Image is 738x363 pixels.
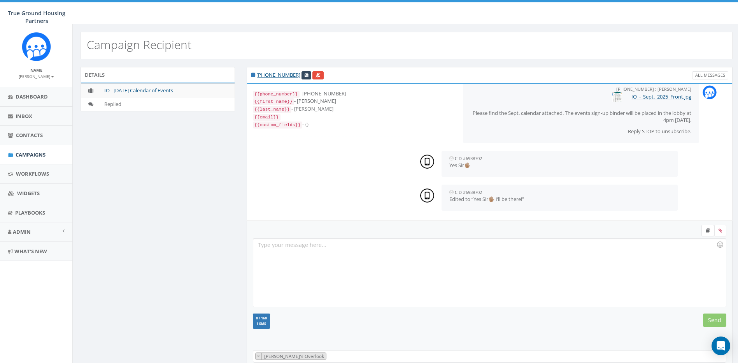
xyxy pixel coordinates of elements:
[255,352,326,360] li: Ilda's Overlook
[449,196,670,203] p: Edited to “Yes Sir🖐🏽 I’ll be there!”
[420,189,434,203] img: person-7663c4fa307d6c3c676fe4775fa3fa0625478a53031cd108274f5a685e757777.png
[703,314,726,327] input: Send
[449,162,670,169] p: Yes Sir🖐🏽
[16,93,48,100] span: Dashboard
[714,225,726,236] span: Attach your media
[256,322,267,326] span: 1 SMS
[253,122,302,129] code: {{custom_fields}}
[253,98,294,105] code: {{first_name}}
[16,132,43,139] span: Contacts
[253,105,403,113] div: - [PERSON_NAME]
[81,67,235,83] div: Details
[455,189,482,195] small: CID #6938702
[701,225,714,236] label: Insert Template Text
[253,113,403,121] div: -
[253,114,280,121] code: {{email}}
[328,353,332,360] textarea: Search
[101,97,235,111] td: Replied
[13,228,31,235] span: Admin
[30,67,42,73] small: Name
[14,248,47,255] span: What's New
[256,71,300,78] a: [PHONE_NUMBER]
[17,190,40,197] span: Widgets
[616,86,691,92] small: [PHONE_NUMBER] : [PERSON_NAME]
[104,87,173,94] a: IO - [DATE] Calendar of Events
[16,151,46,158] span: Campaigns
[8,9,65,25] span: True Ground Housing Partners
[15,209,45,216] span: Playbooks
[263,353,326,359] span: [PERSON_NAME]'s Overlook
[253,91,300,98] code: {{phone_number}}
[19,74,54,79] small: [PERSON_NAME]
[420,155,434,169] img: person-7663c4fa307d6c3c676fe4775fa3fa0625478a53031cd108274f5a685e757777.png
[455,155,482,161] small: CID #6938702
[631,93,691,100] a: IO_-_Sept._2025_Front.jpg
[253,106,291,113] code: {{last_name}}
[257,353,260,359] span: ×
[16,113,32,120] span: Inbox
[692,71,728,79] a: All Messages
[253,121,403,129] div: - {}
[87,38,191,51] h2: Campaign Recipient
[251,72,255,78] i: This phone number is subscribed and will receive texts.
[703,85,717,99] img: Rally_Corp_Logo_1.png
[253,97,403,105] div: - [PERSON_NAME]
[19,72,54,79] a: [PERSON_NAME]
[471,128,691,135] p: Reply STOP to unsubscribe.
[256,316,267,321] span: 0 / 160
[712,337,730,355] div: Open Intercom Messenger
[16,170,49,177] span: Workflows
[253,90,403,98] div: - [PHONE_NUMBER]
[22,32,51,61] img: Rally_Corp_Logo_1.png
[256,353,262,359] button: Remove item
[471,109,691,124] p: Please find the Sept. calendar attached. The events sign-up binder will be placed in the lobby at...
